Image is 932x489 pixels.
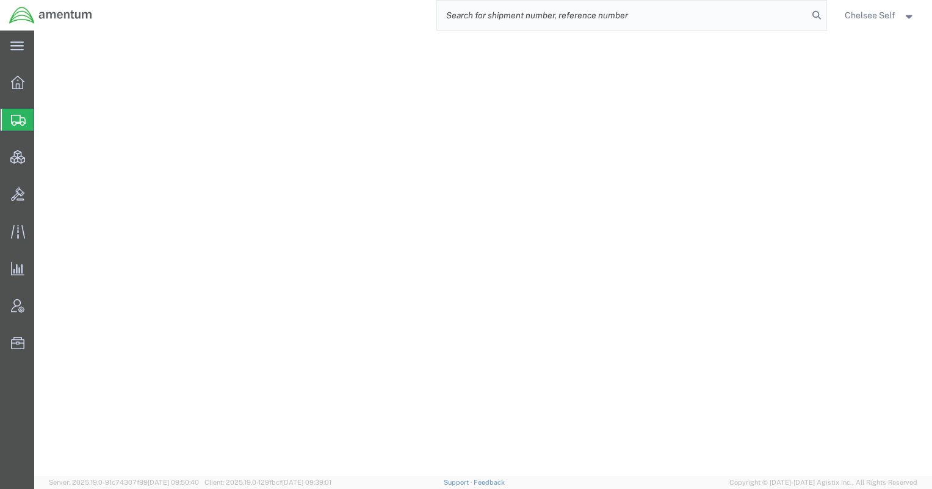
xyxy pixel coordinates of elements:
img: logo [9,6,93,24]
span: Server: 2025.19.0-91c74307f99 [49,479,199,486]
span: [DATE] 09:50:40 [148,479,199,486]
input: Search for shipment number, reference number [437,1,808,30]
span: Copyright © [DATE]-[DATE] Agistix Inc., All Rights Reserved [729,477,917,488]
span: Client: 2025.19.0-129fbcf [204,479,331,486]
iframe: FS Legacy Container [34,31,932,476]
span: [DATE] 09:39:01 [282,479,331,486]
span: Chelsee Self [845,9,895,22]
a: Support [444,479,474,486]
button: Chelsee Self [844,8,916,23]
a: Feedback [474,479,505,486]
